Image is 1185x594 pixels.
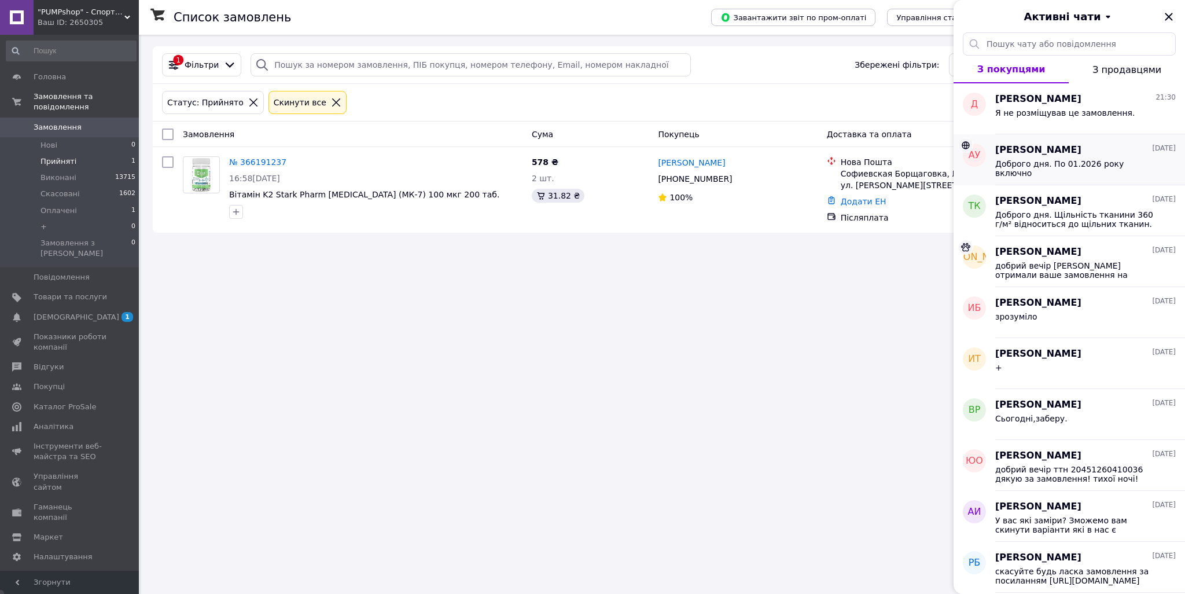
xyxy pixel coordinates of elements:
[968,200,980,213] span: ТК
[34,292,107,302] span: Товари та послуги
[251,53,691,76] input: Пошук за номером замовлення, ПІБ покупця, номером телефону, Email, номером накладної
[1069,56,1185,83] button: З продавцями
[1152,500,1176,510] span: [DATE]
[229,157,286,167] a: № 366191237
[229,190,499,199] a: Вітамін K2 Stark Pharm [MEDICAL_DATA] (МК-7) 100 мкг 200 таб.
[995,296,1081,310] span: [PERSON_NAME]
[1152,347,1176,357] span: [DATE]
[968,505,981,519] span: Аи
[131,222,135,232] span: 0
[954,185,1185,236] button: ТК[PERSON_NAME][DATE]Доброго дня. Щільність тканини 360 г/м² відноситься до щільних тканин. Такий...
[711,9,875,26] button: Завантажити звіт по пром-оплаті
[841,212,1020,223] div: Післяплата
[191,157,212,193] img: Фото товару
[1152,245,1176,255] span: [DATE]
[34,532,63,542] span: Маркет
[995,414,1068,423] span: Сьогодні,заберу.
[34,502,107,523] span: Гаманець компанії
[954,389,1185,440] button: ВР[PERSON_NAME][DATE]Сьогодні,заберу.
[131,140,135,151] span: 0
[658,157,725,168] a: [PERSON_NAME]
[122,312,133,322] span: 1
[183,156,220,193] a: Фото товару
[995,363,1002,372] span: +
[34,382,65,392] span: Покупці
[1155,93,1176,102] span: 21:30
[995,312,1037,321] span: зрозуміло
[896,13,985,22] span: Управління статусами
[995,516,1160,534] span: У вас які заміри? Зможемо вам скинути варіанти які в нас є
[995,93,1081,106] span: [PERSON_NAME]
[34,402,96,412] span: Каталог ProSale
[115,173,135,183] span: 13715
[995,195,1081,208] span: [PERSON_NAME]
[271,96,329,109] div: Cкинути все
[995,449,1081,463] span: [PERSON_NAME]
[131,238,135,259] span: 0
[34,72,66,82] span: Головна
[954,491,1185,542] button: Аи[PERSON_NAME][DATE]У вас які заміри? Зможемо вам скинути варіанти які в нас є
[995,567,1160,585] span: скасуйте будь ласка замовлення за посиланням [URL][DOMAIN_NAME]
[38,7,124,17] span: "PUMPshop" - Спортивне харчування
[977,64,1046,75] span: З покупцями
[1152,195,1176,204] span: [DATE]
[995,210,1160,229] span: Доброго дня. Щільність тканини 360 г/м² відноситься до щільних тканин. Такий показник говорить пр...
[968,353,981,366] span: ИТ
[34,272,90,283] span: Повідомлення
[41,189,80,199] span: Скасовані
[1152,398,1176,408] span: [DATE]
[532,189,584,203] div: 31.82 ₴
[954,56,1069,83] button: З покупцями
[532,174,554,183] span: 2 шт.
[532,130,553,139] span: Cума
[1152,144,1176,153] span: [DATE]
[229,174,280,183] span: 16:58[DATE]
[34,552,93,562] span: Налаштування
[986,9,1153,24] button: Активні чати
[827,130,912,139] span: Доставка та оплата
[34,421,73,432] span: Аналітика
[41,156,76,167] span: Прийняті
[720,12,866,23] span: Завантажити звіт по пром-оплаті
[183,130,234,139] span: Замовлення
[41,206,77,216] span: Оплачені
[954,134,1185,185] button: АУ[PERSON_NAME][DATE]Доброго дня. По 01.2026 року включно
[969,556,981,570] span: РБ
[887,9,994,26] button: Управління статусами
[995,159,1160,178] span: Доброго дня. По 01.2026 року включно
[41,222,47,232] span: +
[1162,10,1176,24] button: Закрити
[131,206,135,216] span: 1
[841,197,886,206] a: Додати ЕН
[34,362,64,372] span: Відгуки
[954,236,1185,287] button: [PERSON_NAME][PERSON_NAME][DATE]добрий вечір [PERSON_NAME] отримали ваше замовлення на [US_STATE]...
[38,17,139,28] div: Ваш ID: 2650305
[165,96,246,109] div: Статус: Прийнято
[1152,296,1176,306] span: [DATE]
[954,83,1185,134] button: Д[PERSON_NAME]21:30Я не розміщував це замовлення.
[995,465,1160,483] span: добрий вечір ттн 20451260410036 дякую за замовлення! тихої ночі!
[969,404,981,417] span: ВР
[41,238,131,259] span: Замовлення з [PERSON_NAME]
[1024,9,1101,24] span: Активні чати
[968,302,981,315] span: ИБ
[954,440,1185,491] button: ЮО[PERSON_NAME][DATE]добрий вечір ттн 20451260410036 дякую за замовлення! тихої ночі!
[995,108,1135,118] span: Я не розміщував це замовлення.
[174,10,291,24] h1: Список замовлень
[969,149,981,162] span: АУ
[936,251,1013,264] span: [PERSON_NAME]
[954,338,1185,389] button: ИТ[PERSON_NAME][DATE]+
[34,441,107,462] span: Інструменти веб-майстра та SEO
[855,59,939,71] span: Збережені фільтри:
[34,471,107,492] span: Управління сайтом
[995,500,1081,514] span: [PERSON_NAME]
[41,173,76,183] span: Виконані
[954,287,1185,338] button: ИБ[PERSON_NAME][DATE]зрозуміло
[119,189,135,199] span: 1602
[34,91,139,112] span: Замовлення та повідомлення
[658,174,732,184] span: [PHONE_NUMBER]
[995,144,1081,157] span: [PERSON_NAME]
[995,245,1081,259] span: [PERSON_NAME]
[841,168,1020,191] div: Софиевская Борщаговка, №5 (до 30 кг): ул. [PERSON_NAME][STREET_ADDRESS]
